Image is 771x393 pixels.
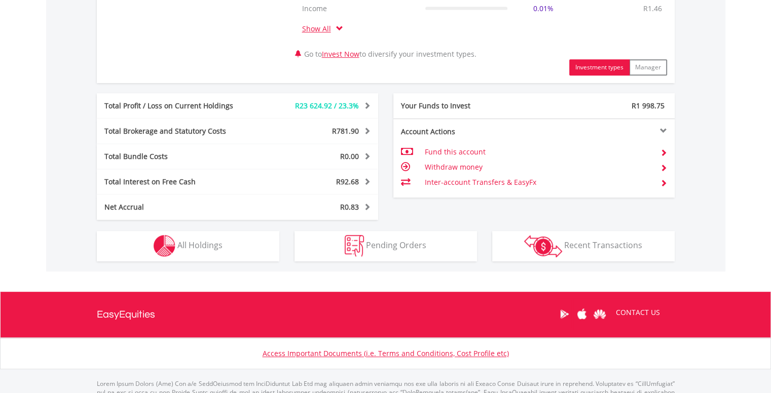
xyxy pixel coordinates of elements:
div: Your Funds to Invest [393,101,534,111]
button: Investment types [569,59,630,75]
img: holdings-wht.png [154,235,175,257]
span: R23 624.92 / 23.3% [295,101,359,110]
span: R0.00 [340,151,359,161]
a: EasyEquities [97,292,155,337]
button: All Holdings [97,231,279,261]
a: Huawei [591,298,609,330]
button: Recent Transactions [492,231,675,261]
div: Total Profit / Loss on Current Holdings [97,101,261,111]
a: Show All [302,24,336,33]
span: All Holdings [177,240,223,251]
td: Withdraw money [424,160,652,175]
button: Pending Orders [295,231,477,261]
span: Recent Transactions [564,240,642,251]
img: transactions-zar-wht.png [524,235,562,257]
div: Net Accrual [97,202,261,212]
button: Manager [629,59,667,75]
div: Total Brokerage and Statutory Costs [97,126,261,136]
span: R0.83 [340,202,359,212]
div: Total Interest on Free Cash [97,177,261,187]
img: pending_instructions-wht.png [345,235,364,257]
div: Total Bundle Costs [97,151,261,162]
td: Inter-account Transfers & EasyFx [424,175,652,190]
a: Invest Now [322,49,359,59]
span: R1 998.75 [632,101,665,110]
td: Fund this account [424,144,652,160]
a: CONTACT US [609,298,667,327]
a: Apple [573,298,591,330]
span: Pending Orders [366,240,426,251]
div: Account Actions [393,127,534,137]
span: R92.68 [336,177,359,186]
a: Access Important Documents (i.e. Terms and Conditions, Cost Profile etc) [263,348,509,358]
span: R781.90 [332,126,359,136]
a: Google Play [556,298,573,330]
